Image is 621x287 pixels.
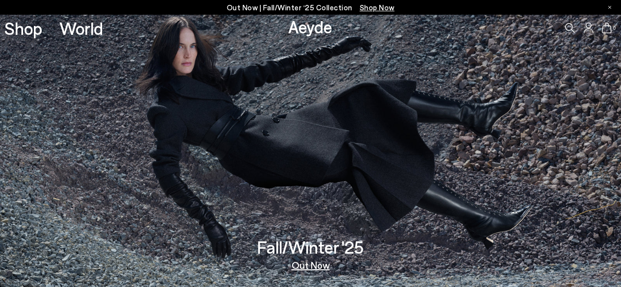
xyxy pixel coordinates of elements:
[59,20,103,37] a: World
[288,16,332,37] a: Aeyde
[360,3,395,12] span: Navigate to /collections/new-in
[257,238,364,256] h3: Fall/Winter '25
[292,260,330,270] a: Out Now
[612,26,617,31] span: 0
[227,1,395,14] p: Out Now | Fall/Winter ‘25 Collection
[602,23,612,33] a: 0
[4,20,42,37] a: Shop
